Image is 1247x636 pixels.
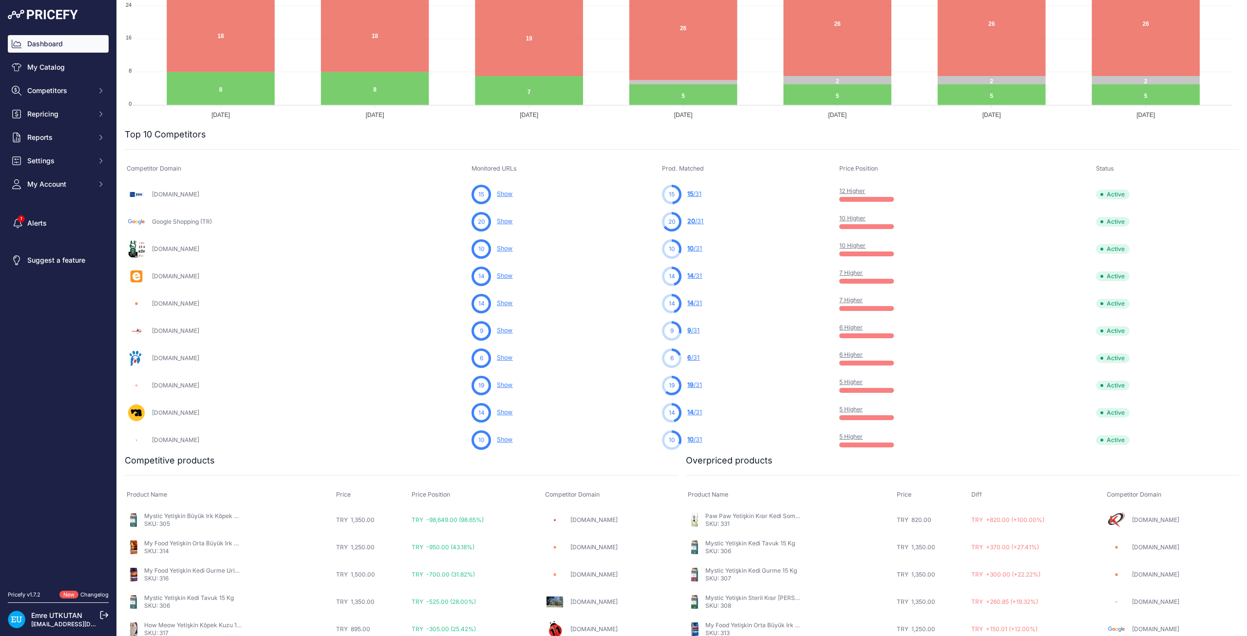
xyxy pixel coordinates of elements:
span: Active [1096,381,1130,390]
a: [DOMAIN_NAME] [570,516,618,523]
span: Prod. Matched [662,165,704,172]
span: 14 [687,408,694,416]
button: Repricing [8,105,109,123]
span: 10 [478,436,485,444]
a: Show [497,354,512,361]
a: My Food Yetişkin Kedi Gurme Urinary 12 Kg [144,567,264,574]
tspan: [DATE] [828,112,847,118]
span: TRY 1,350.00 [897,543,935,551]
span: Price Position [839,165,878,172]
a: 6/31 [687,354,699,361]
a: Mystic Yetişkin Kedi Tavuk 15 Kg [705,540,795,547]
button: Reports [8,129,109,146]
a: 12 Higher [839,187,865,194]
button: My Account [8,175,109,193]
span: Active [1096,190,1130,199]
a: Mystic Yetişkin Büyük Irk Köpek Kuzu Pirinç 15 Kg [144,512,282,520]
tspan: 8 [129,68,132,74]
span: Active [1096,271,1130,281]
a: 5 Higher [839,378,863,385]
tspan: 24 [126,2,132,8]
span: 9 [670,327,674,335]
span: Active [1096,435,1130,445]
a: Alerts [8,214,109,232]
span: 14 [669,408,675,417]
span: TRY 1,250.00 [336,543,375,551]
a: [DOMAIN_NAME] [1132,598,1179,605]
span: TRY 1,250.00 [897,625,935,633]
span: Product Name [688,491,728,498]
span: 15 [687,190,693,197]
a: [DOMAIN_NAME] [570,571,618,578]
span: TRY -305.00 (25.42%) [412,625,476,633]
a: Show [497,190,512,197]
a: 10/31 [687,245,702,252]
a: 14/31 [687,408,702,416]
span: TRY -700.00 (31.82%) [412,571,475,578]
span: 14 [687,272,694,279]
span: TRY 1,350.00 [336,516,375,523]
a: Mystic Yetişkin Steril Kısır [PERSON_NAME] 15 Kg [705,594,841,601]
a: Mystic Yetişkin Kedi Gurme 15 Kg [705,567,797,574]
a: [DOMAIN_NAME] [1132,516,1179,523]
a: Show [497,217,512,225]
h2: Competitive products [125,454,215,467]
p: SKU: 306 [144,602,234,610]
a: 15/31 [687,190,701,197]
a: Google Shopping (TR) [152,218,212,225]
span: Active [1096,244,1130,254]
div: Pricefy v1.7.2 [8,591,40,599]
span: TRY 820.00 [897,516,931,523]
tspan: [DATE] [520,112,538,118]
p: SKU: 331 [705,520,803,528]
a: 5 Higher [839,405,863,413]
a: 20/31 [687,217,703,225]
a: [DOMAIN_NAME] [152,436,199,443]
span: 9 [687,327,691,334]
span: Price [336,491,351,498]
span: Status [1096,165,1114,172]
span: Competitor Domain [127,165,181,172]
span: 6 [480,354,483,363]
a: [DOMAIN_NAME] [1132,625,1179,633]
a: Show [497,381,512,388]
span: 14 [478,408,485,417]
span: TRY +370.00 (+27.41%) [971,543,1039,551]
span: TRY +300.00 (+22.22%) [971,571,1040,578]
span: 14 [669,299,675,308]
h2: Top 10 Competitors [125,128,206,141]
a: Show [497,272,512,279]
span: Active [1096,217,1130,227]
span: Active [1096,299,1130,308]
span: Product Name [127,491,167,498]
span: 10 [687,436,694,443]
a: Mystic Yetişkin Kedi Tavuk 15 Kg [144,594,234,601]
tspan: [DATE] [674,112,693,118]
a: 7 Higher [839,269,863,276]
span: TRY -950.00 (43.18%) [412,543,474,551]
span: My Account [27,179,91,189]
a: Show [497,245,512,252]
a: Show [497,436,512,443]
a: [DOMAIN_NAME] [152,245,199,252]
span: 14 [687,299,694,307]
button: Settings [8,152,109,170]
span: TRY -525.00 (28.00%) [412,598,476,605]
span: Price [897,491,911,498]
a: [DOMAIN_NAME] [152,409,199,416]
a: Show [497,327,512,334]
tspan: [DATE] [982,112,1001,118]
button: Competitors [8,82,109,99]
span: Active [1096,408,1130,418]
a: [DOMAIN_NAME] [570,598,618,605]
a: [DOMAIN_NAME] [152,300,199,307]
a: How Meow Yetişkin Köpek Kuzu 15 Kg [144,621,249,629]
a: Emre UTKUTAN [31,611,82,619]
span: 10 [669,436,675,444]
span: Settings [27,156,91,166]
span: Competitor Domain [1107,491,1161,498]
p: SKU: 305 [144,520,242,528]
a: My Catalog [8,58,109,76]
p: SKU: 314 [144,547,242,555]
p: SKU: 308 [705,602,803,610]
